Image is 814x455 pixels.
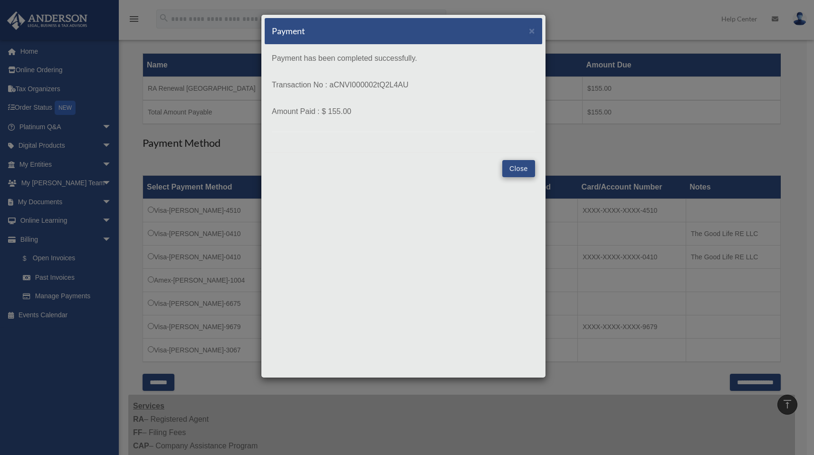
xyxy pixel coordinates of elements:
[272,52,535,65] p: Payment has been completed successfully.
[272,105,535,118] p: Amount Paid : $ 155.00
[272,25,305,37] h5: Payment
[272,78,535,92] p: Transaction No : aCNVI000002tQ2L4AU
[529,25,535,36] span: ×
[529,26,535,36] button: Close
[502,160,535,177] button: Close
